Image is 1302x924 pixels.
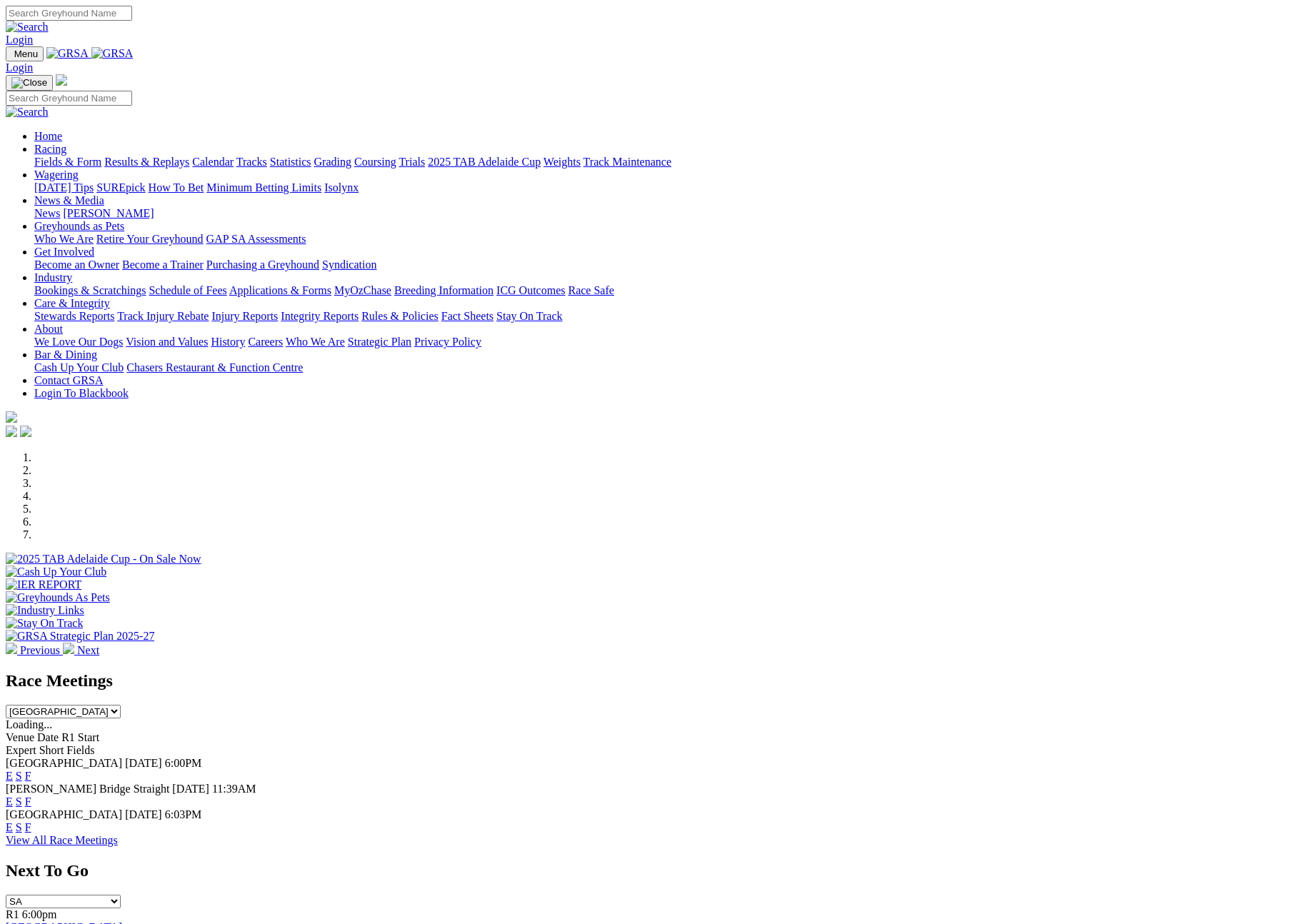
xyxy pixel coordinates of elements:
a: Greyhounds as Pets [34,220,124,232]
div: Industry [34,284,1296,297]
div: Get Involved [34,258,1296,271]
a: Coursing [354,156,396,168]
div: News & Media [34,207,1296,220]
a: Bookings & Scratchings [34,284,146,296]
a: Trials [399,156,425,168]
a: Minimum Betting Limits [206,181,321,194]
input: Search [6,91,132,106]
a: Rules & Policies [361,310,439,322]
span: [GEOGRAPHIC_DATA] [6,757,122,769]
span: [DATE] [125,757,162,769]
img: Stay On Track [6,617,83,630]
a: Syndication [322,258,376,271]
a: 2025 TAB Adelaide Cup [428,156,541,168]
a: Chasers Restaurant & Function Centre [126,361,303,373]
a: News [34,207,60,219]
a: Race Safe [568,284,614,296]
a: Grading [314,156,351,168]
img: IER REPORT [6,578,81,591]
a: Login [6,34,33,46]
a: F [25,795,31,808]
a: Privacy Policy [414,336,481,348]
a: View All Race Meetings [6,834,118,846]
a: Results & Replays [104,156,189,168]
a: Care & Integrity [34,297,110,309]
a: Retire Your Greyhound [96,233,204,245]
span: Previous [20,644,60,656]
a: Track Maintenance [584,156,671,168]
a: Schedule of Fees [149,284,226,296]
a: Breeding Information [394,284,494,296]
a: E [6,795,13,808]
a: Login To Blackbook [34,387,129,399]
a: [PERSON_NAME] [63,207,154,219]
a: Fact Sheets [441,310,494,322]
a: GAP SA Assessments [206,233,306,245]
a: Login [6,61,33,74]
span: Menu [14,49,38,59]
img: facebook.svg [6,426,17,437]
a: ICG Outcomes [496,284,565,296]
a: Become an Owner [34,258,119,271]
a: Fields & Form [34,156,101,168]
img: Industry Links [6,604,84,617]
span: R1 [6,908,19,920]
img: Cash Up Your Club [6,566,106,578]
a: Contact GRSA [34,374,103,386]
a: Home [34,130,62,142]
span: [DATE] [172,783,209,795]
div: Care & Integrity [34,310,1296,323]
img: Search [6,21,49,34]
span: Next [77,644,99,656]
a: We Love Our Dogs [34,336,123,348]
img: logo-grsa-white.png [6,411,17,423]
span: [PERSON_NAME] Bridge Straight [6,783,169,795]
a: Stay On Track [496,310,562,322]
span: Expert [6,744,36,756]
a: MyOzChase [334,284,391,296]
span: [GEOGRAPHIC_DATA] [6,808,122,820]
a: Track Injury Rebate [117,310,209,322]
span: Loading... [6,718,52,730]
a: F [25,821,31,833]
div: About [34,336,1296,348]
input: Search [6,6,132,21]
a: Isolynx [324,181,359,194]
a: Who We Are [34,233,94,245]
a: SUREpick [96,181,145,194]
img: 2025 TAB Adelaide Cup - On Sale Now [6,553,201,566]
a: Wagering [34,169,79,181]
a: Statistics [270,156,311,168]
a: History [211,336,245,348]
a: Purchasing a Greyhound [206,258,319,271]
span: R1 Start [61,731,99,743]
a: E [6,770,13,782]
span: Venue [6,731,34,743]
span: 6:00PM [165,757,202,769]
img: GRSA Strategic Plan 2025-27 [6,630,154,643]
a: S [16,821,22,833]
img: Close [11,77,47,89]
a: Get Involved [34,246,94,258]
img: chevron-left-pager-white.svg [6,643,17,654]
img: logo-grsa-white.png [56,74,67,86]
a: Bar & Dining [34,348,97,361]
button: Toggle navigation [6,75,53,91]
a: [DATE] Tips [34,181,94,194]
span: 6:03PM [165,808,202,820]
img: chevron-right-pager-white.svg [63,643,74,654]
a: How To Bet [149,181,204,194]
span: Date [37,731,59,743]
div: Wagering [34,181,1296,194]
a: Applications & Forms [229,284,331,296]
img: twitter.svg [20,426,31,437]
span: [DATE] [125,808,162,820]
img: Search [6,106,49,119]
span: Fields [66,744,94,756]
h2: Race Meetings [6,671,1296,691]
h2: Next To Go [6,861,1296,880]
div: Racing [34,156,1296,169]
a: S [16,770,22,782]
a: Vision and Values [126,336,208,348]
a: Next [63,644,99,656]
